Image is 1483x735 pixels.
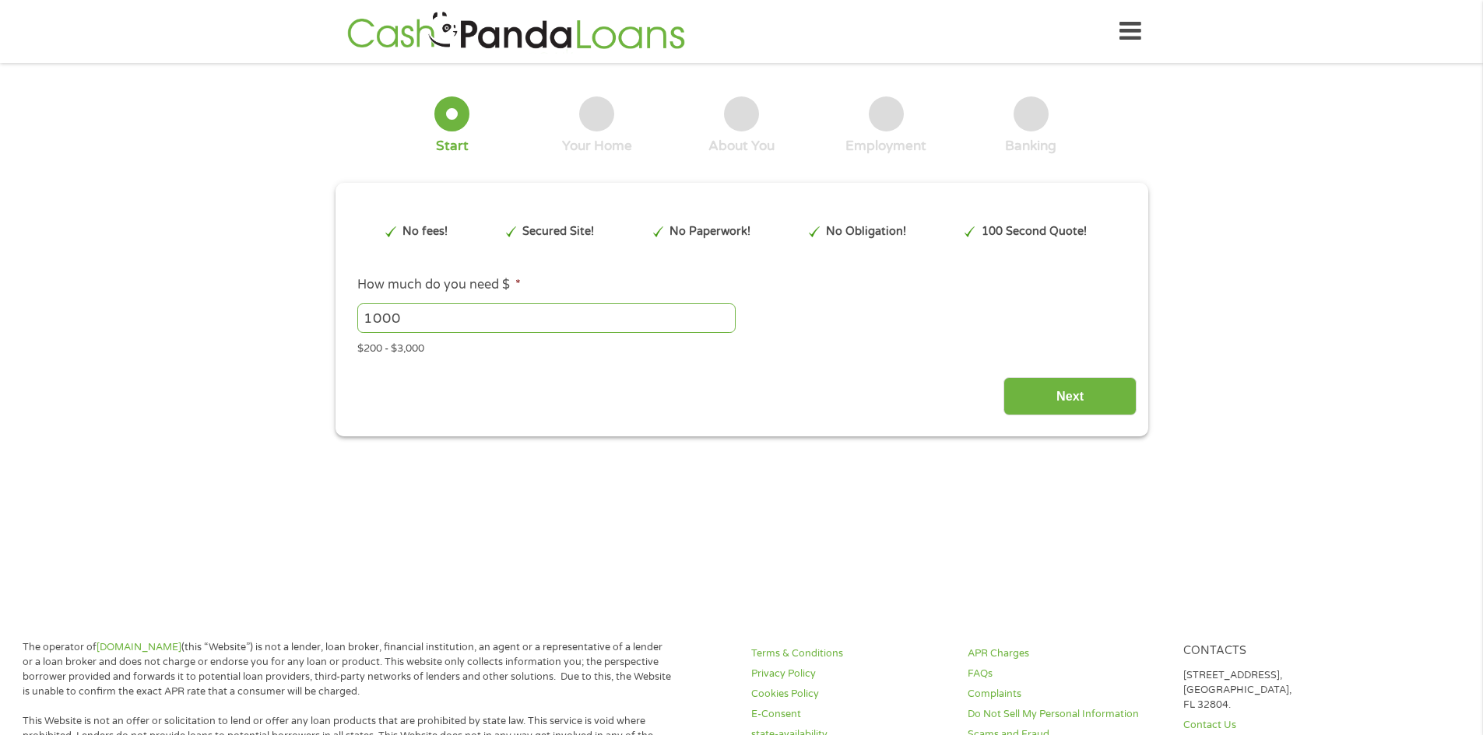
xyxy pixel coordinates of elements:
[357,336,1125,357] div: $200 - $3,000
[522,223,594,240] p: Secured Site!
[402,223,448,240] p: No fees!
[1003,377,1137,415] input: Next
[97,641,181,653] a: [DOMAIN_NAME]
[982,223,1087,240] p: 100 Second Quote!
[436,138,469,155] div: Start
[968,687,1165,702] a: Complaints
[968,646,1165,661] a: APR Charges
[1183,668,1381,712] p: [STREET_ADDRESS], [GEOGRAPHIC_DATA], FL 32804.
[751,687,949,702] a: Cookies Policy
[845,138,926,155] div: Employment
[562,138,632,155] div: Your Home
[708,138,775,155] div: About You
[751,667,949,681] a: Privacy Policy
[968,667,1165,681] a: FAQs
[751,646,949,661] a: Terms & Conditions
[1005,138,1056,155] div: Banking
[669,223,750,240] p: No Paperwork!
[1183,644,1381,659] h4: Contacts
[751,707,949,722] a: E-Consent
[357,277,521,293] label: How much do you need $
[23,640,672,699] p: The operator of (this “Website”) is not a lender, loan broker, financial institution, an agent or...
[826,223,906,240] p: No Obligation!
[343,9,690,54] img: GetLoanNow Logo
[968,707,1165,722] a: Do Not Sell My Personal Information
